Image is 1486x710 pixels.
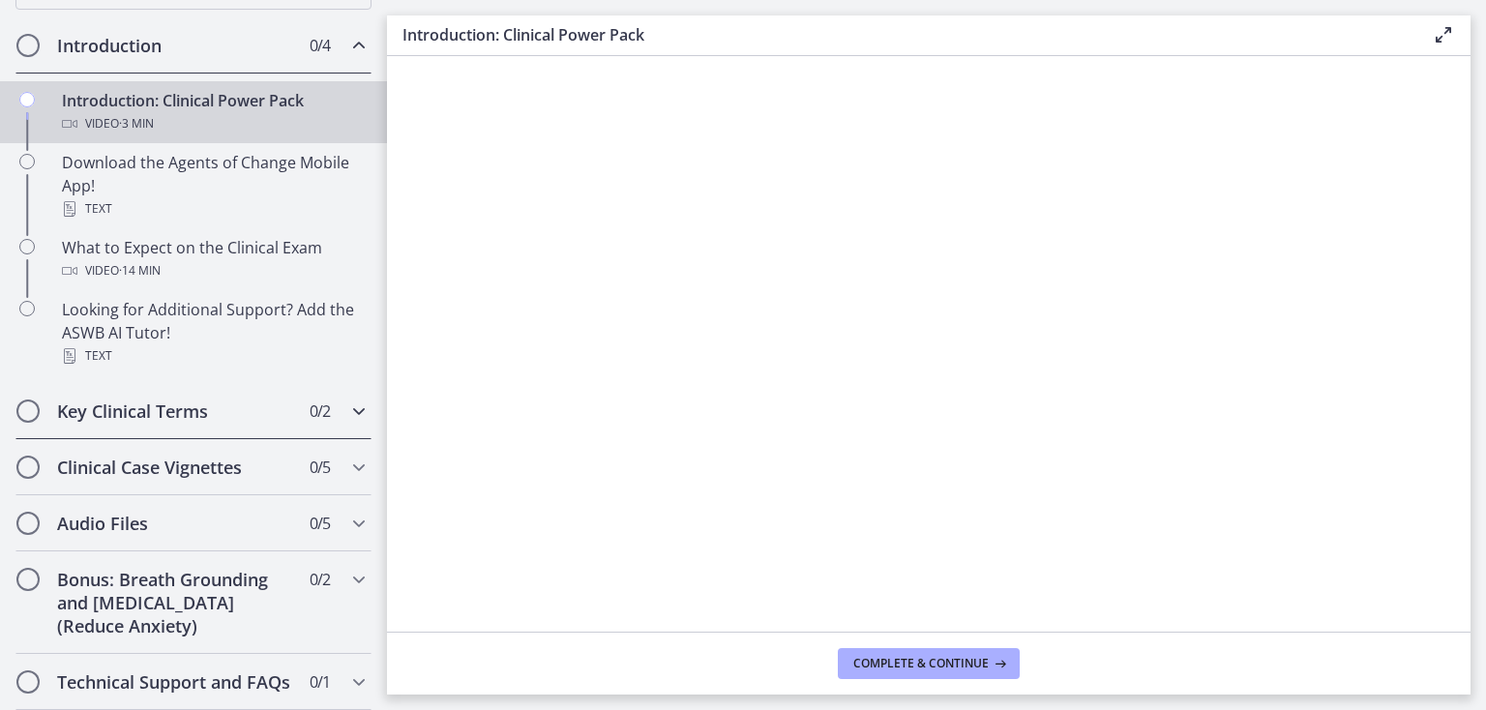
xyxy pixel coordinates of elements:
span: · 14 min [119,259,161,282]
h2: Key Clinical Terms [57,399,293,423]
h2: Clinical Case Vignettes [57,456,293,479]
div: Text [62,197,364,221]
div: Video [62,259,364,282]
span: Complete & continue [853,656,989,671]
h2: Audio Files [57,512,293,535]
h2: Introduction [57,34,293,57]
iframe: Video Lesson [387,56,1471,627]
span: 0 / 2 [310,568,330,591]
span: · 3 min [119,112,154,135]
h3: Introduction: Clinical Power Pack [402,23,1401,46]
span: 0 / 5 [310,512,330,535]
span: 0 / 1 [310,670,330,694]
span: 0 / 4 [310,34,330,57]
button: Complete & continue [838,648,1020,679]
div: Download the Agents of Change Mobile App! [62,151,364,221]
div: Text [62,344,364,368]
div: Video [62,112,364,135]
span: 0 / 5 [310,456,330,479]
div: What to Expect on the Clinical Exam [62,236,364,282]
div: Introduction: Clinical Power Pack [62,89,364,135]
h2: Bonus: Breath Grounding and [MEDICAL_DATA] (Reduce Anxiety) [57,568,293,637]
div: Looking for Additional Support? Add the ASWB AI Tutor! [62,298,364,368]
span: 0 / 2 [310,399,330,423]
h2: Technical Support and FAQs [57,670,293,694]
